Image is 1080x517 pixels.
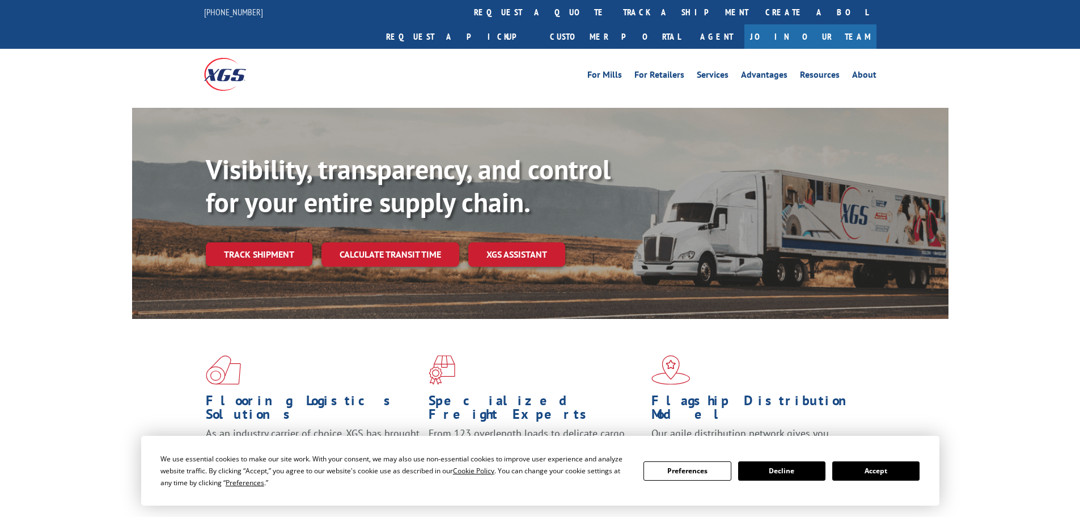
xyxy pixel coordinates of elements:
[832,461,920,481] button: Accept
[429,427,643,477] p: From 123 overlength loads to delicate cargo, our experienced staff knows the best way to move you...
[651,427,860,453] span: Our agile distribution network gives you nationwide inventory management on demand.
[429,394,643,427] h1: Specialized Freight Experts
[697,70,729,83] a: Services
[141,436,939,506] div: Cookie Consent Prompt
[651,394,866,427] h1: Flagship Distribution Model
[541,24,689,49] a: Customer Portal
[429,355,455,385] img: xgs-icon-focused-on-flooring-red
[738,461,825,481] button: Decline
[206,427,420,467] span: As an industry carrier of choice, XGS has brought innovation and dedication to flooring logistics...
[206,152,611,220] b: Visibility, transparency, and control for your entire supply chain.
[651,355,691,385] img: xgs-icon-flagship-distribution-model-red
[378,24,541,49] a: Request a pickup
[226,478,264,487] span: Preferences
[634,70,684,83] a: For Retailers
[741,70,787,83] a: Advantages
[689,24,744,49] a: Agent
[744,24,876,49] a: Join Our Team
[321,242,459,267] a: Calculate transit time
[206,242,312,266] a: Track shipment
[800,70,840,83] a: Resources
[468,242,565,267] a: XGS ASSISTANT
[206,355,241,385] img: xgs-icon-total-supply-chain-intelligence-red
[206,394,420,427] h1: Flooring Logistics Solutions
[587,70,622,83] a: For Mills
[160,453,630,489] div: We use essential cookies to make our site work. With your consent, we may also use non-essential ...
[643,461,731,481] button: Preferences
[204,6,263,18] a: [PHONE_NUMBER]
[852,70,876,83] a: About
[453,466,494,476] span: Cookie Policy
